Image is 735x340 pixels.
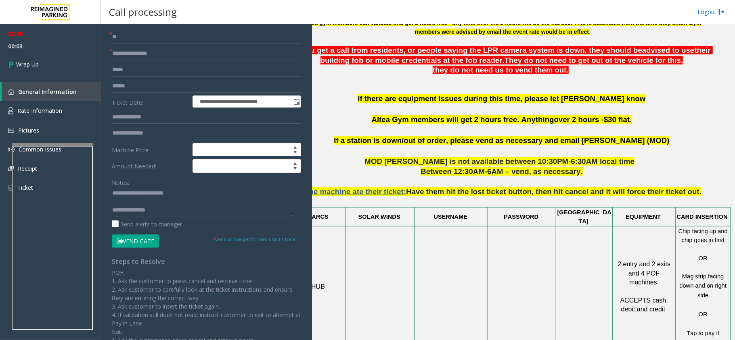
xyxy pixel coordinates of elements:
label: Send alerts to manager [112,220,182,228]
span: over 2 hours - [554,115,604,124]
span: General Information [18,88,77,95]
span: Toggle popup [292,96,301,107]
span: Increase value [289,160,301,166]
small: Vend will be performed using 1 tone [213,236,295,242]
span: CARD INSERTION [677,214,728,220]
h4: Steps to Resolve [112,258,301,265]
span: n [569,66,573,74]
span: HUB [311,283,325,290]
span: USERNAME [433,214,467,220]
span: If a station is down/out of order, please vend as necessary and email [PERSON_NAME] (MOD) [334,136,669,145]
span: PARCS [308,214,329,220]
span: If there are equipment issues during this time, please let [PERSON_NAME] know [358,94,645,103]
label: Machine Price: [110,143,191,157]
span: they do not need us to vend them out. [433,66,569,74]
img: 'icon' [8,89,14,95]
label: Notes: [112,176,129,187]
span: ACCEPTS cash, debit, [620,297,670,313]
span: EQUIPMENT [626,214,661,220]
a: General Information [2,82,101,101]
label: Amount Needed: [110,159,191,173]
span: Decrease value [289,166,301,172]
img: 'icon' [8,107,13,114]
span: advised to use [642,46,695,54]
span: Wrap Up [16,60,39,68]
button: Vend Gate [112,234,159,248]
span: If the machine ate their ticket: [300,187,406,196]
span: SOLAR WINDS [358,214,400,220]
img: 'icon' [8,128,14,133]
span: They do not need to get out of the vehicle for this. [505,56,683,64]
img: 'icon' [8,146,15,153]
img: 'icon' [8,184,13,191]
span: Chip facing up and chip goes in first [678,228,729,243]
p: . [294,19,711,37]
span: and credit [637,306,665,313]
span: Have them hit the lost ticket button, then hit cancel and it will force their ticket out. [406,187,701,196]
span: OR [699,255,708,261]
span: [GEOGRAPHIC_DATA] [557,209,611,224]
h3: Call processing [105,2,181,22]
span: If you get a call from residents, or people saying the LPR camera system is down, they should be [295,46,642,54]
span: Decrease value [289,150,301,156]
span: Between 12:30AM-6AM – vend, as necessary. [421,167,582,176]
a: Logout [697,8,725,16]
span: Pictures [18,126,39,134]
span: PASSWORD [504,214,538,220]
span: their building fob or mobile credentials at the fob reader [320,46,713,64]
img: 'icon' [8,166,14,171]
span: Rate Information [17,107,62,114]
img: logout [718,8,725,16]
span: Increase value [289,143,301,150]
span: Altea Gym members will get 2 hours free. Anything [372,115,554,124]
span: 2 entry and 2 exits and 4 POF machines [618,261,672,286]
span: . [503,56,505,64]
span: MOD [PERSON_NAME] is not available between 10:30PM-6:30AM local time [365,157,635,166]
span: $30 flat. [604,115,632,124]
span: Mag strip facing down and on right side [680,273,729,299]
span: OR [699,311,708,317]
label: Ticket Date: [110,95,191,108]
